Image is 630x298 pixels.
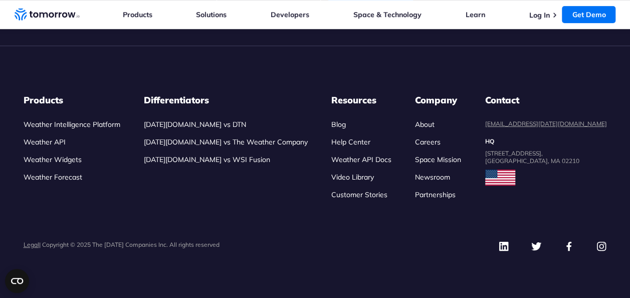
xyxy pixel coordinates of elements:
[196,10,227,19] a: Solutions
[24,120,120,129] a: Weather Intelligence Platform
[415,120,435,129] a: About
[24,173,82,182] a: Weather Forecast
[24,94,120,106] h3: Products
[485,137,607,145] dt: HQ
[485,94,607,106] dt: Contact
[415,155,461,164] a: Space Mission
[596,241,607,252] img: Instagram
[485,120,607,127] a: [EMAIL_ADDRESS][DATE][DOMAIN_NAME]
[331,120,346,129] a: Blog
[485,94,607,165] dl: contact details
[331,155,391,164] a: Weather API Docs
[15,7,80,22] a: Home link
[123,10,152,19] a: Products
[331,173,374,182] a: Video Library
[353,10,422,19] a: Space & Technology
[466,10,485,19] a: Learn
[24,241,39,248] a: Legal
[331,137,370,146] a: Help Center
[529,11,549,20] a: Log In
[485,150,607,165] dd: [STREET_ADDRESS], [GEOGRAPHIC_DATA], MA 02210
[144,94,308,106] h3: Differentiators
[5,269,29,293] button: Open CMP widget
[24,241,220,248] p: | Copyright © 2025 The [DATE] Companies Inc. All rights reserved
[24,137,66,146] a: Weather API
[563,241,574,252] img: Facebook
[498,241,509,252] img: Linkedin
[331,94,391,106] h3: Resources
[144,155,270,164] a: [DATE][DOMAIN_NAME] vs WSI Fusion
[415,190,456,199] a: Partnerships
[144,120,246,129] a: [DATE][DOMAIN_NAME] vs DTN
[531,241,542,252] img: Twitter
[415,137,441,146] a: Careers
[485,170,515,186] img: usa flag
[562,6,615,23] a: Get Demo
[144,137,308,146] a: [DATE][DOMAIN_NAME] vs The Weather Company
[415,94,461,106] h3: Company
[24,155,82,164] a: Weather Widgets
[331,190,387,199] a: Customer Stories
[271,10,309,19] a: Developers
[415,173,450,182] a: Newsroom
